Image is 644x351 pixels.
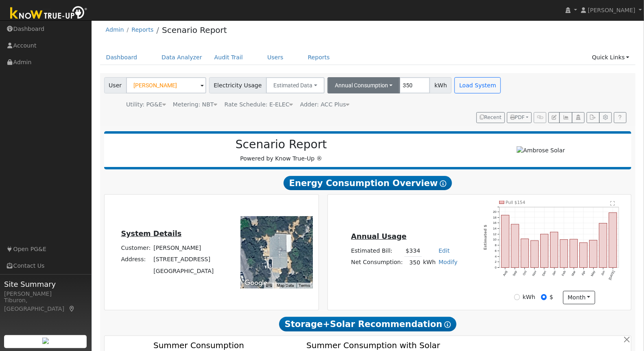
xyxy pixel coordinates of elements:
text: Mar [571,270,577,276]
button: Recent [476,112,505,123]
button: Estimated Data [266,77,325,93]
rect: onclick="" [550,232,558,268]
button: Load System [454,77,501,93]
rect: onclick="" [531,240,539,268]
a: Admin [106,26,124,33]
text: Pull $154 [506,199,526,204]
td: kWh [422,257,437,269]
rect: onclick="" [560,240,568,268]
input: $ [541,294,547,300]
text: 18 [493,215,497,219]
div: Adder: ACC Plus [300,100,350,109]
text: Summer Consumption [153,340,244,350]
button: month [563,291,595,305]
rect: onclick="" [580,243,587,268]
u: Annual Usage [351,232,406,240]
i: Show Help [444,321,451,328]
img: retrieve [42,338,49,344]
h2: Scenario Report [112,138,450,152]
td: Customer: [120,243,152,254]
td: Address: [120,254,152,265]
span: Electricity Usage [209,77,266,93]
span: kWh [430,77,452,93]
rect: onclick="" [570,239,578,268]
text: 20 [493,210,497,214]
text:  [611,201,615,206]
text: 2 [495,260,497,264]
button: Edit User [548,112,560,123]
button: Login As [572,112,585,123]
span: PDF [510,115,525,120]
span: [PERSON_NAME] [588,7,635,13]
button: Annual Consumption [327,77,400,93]
text: 16 [493,221,497,225]
rect: onclick="" [502,215,509,267]
text: 8 [495,243,497,247]
button: PDF [507,112,532,123]
td: [GEOGRAPHIC_DATA] [152,265,215,277]
text: Summer Consumption with Solar [306,340,441,350]
rect: onclick="" [541,234,548,268]
a: Scenario Report [162,25,227,35]
text: Oct [522,270,528,276]
button: Map Data [277,283,294,288]
td: [PERSON_NAME] [152,243,215,254]
u: System Details [121,230,181,238]
a: Data Analyzer [155,50,208,65]
text: 12 [493,232,497,236]
text: Apr [581,270,586,276]
td: [STREET_ADDRESS] [152,254,215,265]
button: Settings [599,112,612,123]
a: Dashboard [100,50,144,65]
text: Jun [600,270,606,276]
text: Jan [552,270,557,276]
span: Storage+Solar Recommendation [279,317,456,331]
text: [DATE] [609,270,616,281]
text: Aug [502,270,508,277]
button: Keyboard shortcuts [266,283,272,288]
td: $334 [404,245,422,257]
text: Feb [561,270,567,277]
span: Energy Consumption Overview [284,176,452,191]
input: kWh [514,294,520,300]
img: Google [242,278,269,288]
a: Users [261,50,290,65]
td: Net Consumption: [350,257,404,269]
a: Quick Links [586,50,635,65]
text: 0 [495,266,497,269]
td: Estimated Bill: [350,245,404,257]
rect: onclick="" [511,224,519,268]
button: Multi-Series Graph [559,112,572,123]
img: Know True-Up [6,4,92,23]
label: kWh [523,293,535,301]
a: Open this area in Google Maps (opens a new window) [242,278,269,288]
a: Audit Trail [208,50,249,65]
text: 6 [495,249,497,253]
div: Tiburon, [GEOGRAPHIC_DATA] [4,296,87,313]
a: Terms (opens in new tab) [299,283,310,288]
span: User [104,77,127,93]
text: Estimated $ [483,225,488,250]
a: Help Link [614,112,627,123]
text: 10 [493,238,497,241]
a: Reports [302,50,336,65]
text: 14 [493,227,497,230]
text: May [590,270,596,277]
i: Show Help [440,180,446,187]
rect: onclick="" [609,212,617,268]
text: Dec [541,270,547,277]
text: Sep [512,270,518,277]
span: Alias: HETOUC [225,101,293,108]
rect: onclick="" [600,223,607,267]
a: Modify [439,259,458,265]
rect: onclick="" [521,239,529,268]
a: Reports [131,26,153,33]
div: Metering: NBT [173,100,218,109]
button: Export Interval Data [587,112,599,123]
td: 350 [404,257,422,269]
span: Site Summary [4,279,87,290]
div: [PERSON_NAME] [4,290,87,298]
div: Utility: PG&E [126,100,166,109]
div: Powered by Know True-Up ® [108,138,454,163]
a: Edit [439,247,450,254]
